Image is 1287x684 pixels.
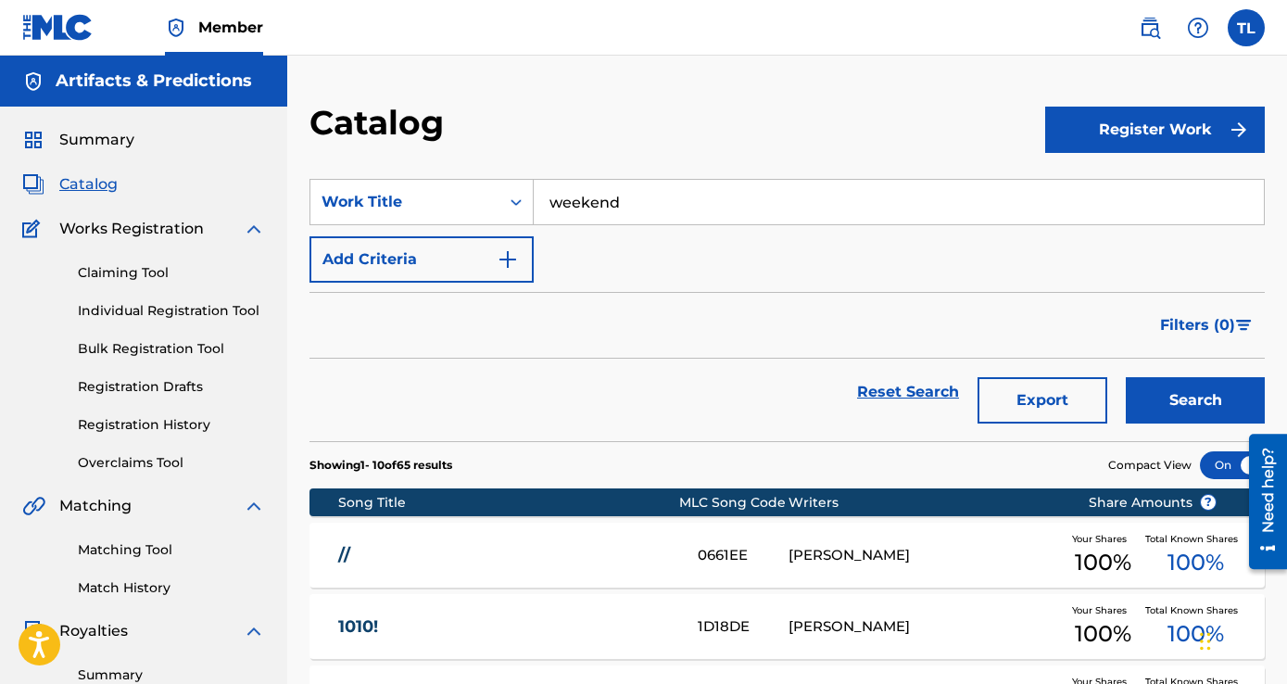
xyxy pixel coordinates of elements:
div: Help [1180,9,1217,46]
span: Member [198,17,263,38]
a: Match History [78,578,265,598]
span: Royalties [59,620,128,642]
img: Royalties [22,620,44,642]
img: help [1187,17,1209,39]
span: Total Known Shares [1145,532,1245,546]
button: Register Work [1045,107,1265,153]
img: 9d2ae6d4665cec9f34b9.svg [497,248,519,271]
img: MLC Logo [22,14,94,41]
div: [PERSON_NAME] [789,545,1061,566]
h2: Catalog [309,102,453,144]
img: search [1139,17,1161,39]
a: Public Search [1131,9,1168,46]
div: Drag [1200,614,1211,669]
img: expand [243,218,265,240]
a: Claiming Tool [78,263,265,283]
img: Catalog [22,173,44,196]
div: 1D18DE [698,616,789,638]
span: 100 % [1167,546,1224,579]
span: Share Amounts [1089,493,1217,513]
iframe: Resource Center [1235,427,1287,576]
a: Registration Drafts [78,377,265,397]
span: Works Registration [59,218,204,240]
div: Work Title [322,191,488,213]
div: Song Title [338,493,679,513]
p: Showing 1 - 10 of 65 results [309,457,452,474]
span: 100 % [1075,617,1131,651]
button: Search [1126,377,1265,424]
span: Matching [59,495,132,517]
span: 100 % [1167,617,1224,651]
img: Summary [22,129,44,151]
span: ? [1201,495,1216,510]
a: Reset Search [848,372,968,412]
div: [PERSON_NAME] [789,616,1061,638]
img: Top Rightsholder [165,17,187,39]
span: Summary [59,129,134,151]
a: Individual Registration Tool [78,301,265,321]
a: Overclaims Tool [78,453,265,473]
img: filter [1236,320,1252,331]
span: Catalog [59,173,118,196]
h5: Artifacts & Predictions [56,70,252,92]
span: Your Shares [1072,603,1134,617]
form: Search Form [309,179,1265,441]
img: expand [243,620,265,642]
a: CatalogCatalog [22,173,118,196]
a: 1010! [338,616,673,638]
div: Writers [789,493,1061,513]
span: Your Shares [1072,532,1134,546]
a: SummarySummary [22,129,134,151]
span: Total Known Shares [1145,603,1245,617]
button: Export [978,377,1107,424]
a: Registration History [78,415,265,435]
img: Matching [22,495,45,517]
div: User Menu [1228,9,1265,46]
span: 100 % [1075,546,1131,579]
button: Filters (0) [1149,302,1265,348]
img: Accounts [22,70,44,93]
span: Filters ( 0 ) [1160,314,1235,336]
img: Works Registration [22,218,46,240]
div: 0661EE [698,545,789,566]
a: Bulk Registration Tool [78,339,265,359]
div: MLC Song Code [679,493,789,513]
img: expand [243,495,265,517]
img: f7272a7cc735f4ea7f67.svg [1228,119,1250,141]
a: // [338,545,673,566]
iframe: Chat Widget [1194,595,1287,684]
button: Add Criteria [309,236,534,283]
span: Compact View [1108,457,1192,474]
a: Matching Tool [78,540,265,560]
